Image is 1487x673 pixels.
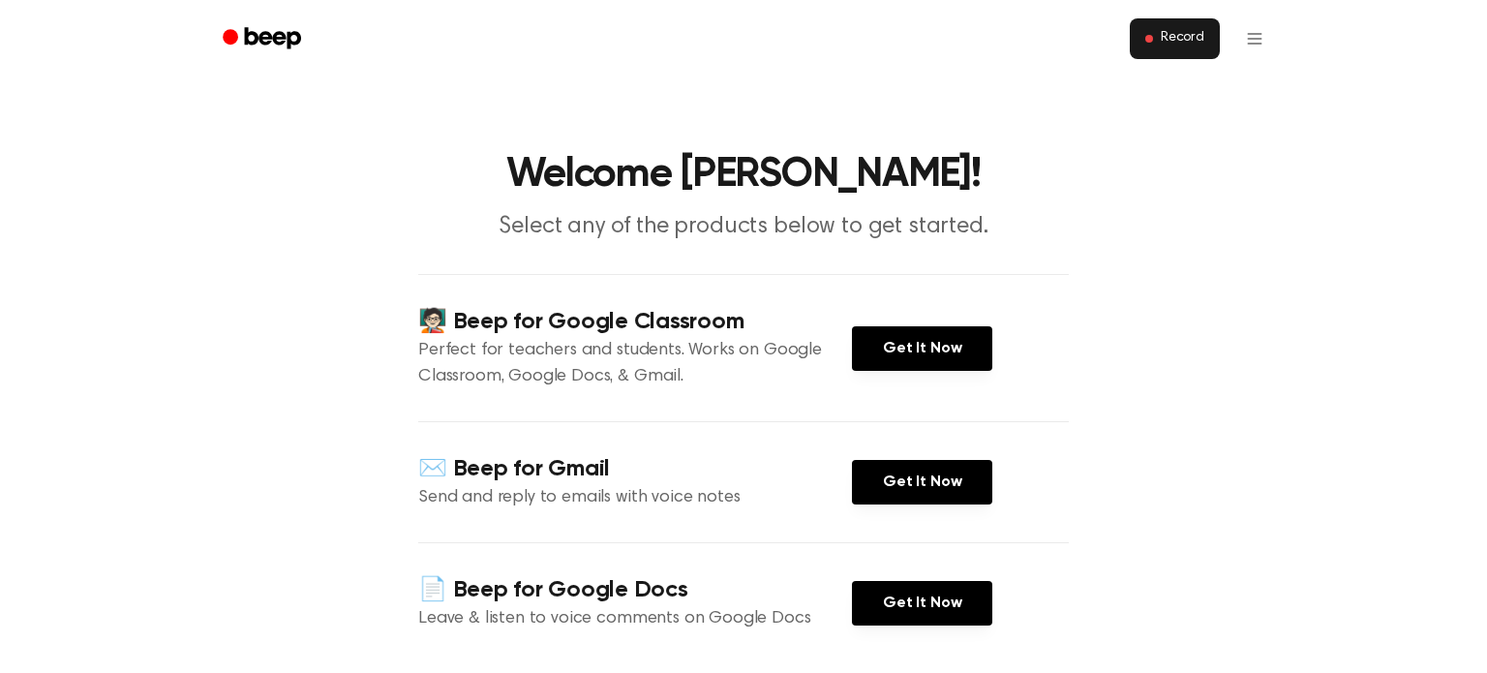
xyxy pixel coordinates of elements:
button: Open menu [1231,15,1278,62]
a: Get It Now [852,581,992,626]
span: Record [1161,30,1204,47]
p: Perfect for teachers and students. Works on Google Classroom, Google Docs, & Gmail. [418,338,852,390]
button: Record [1130,18,1220,59]
a: Beep [209,20,319,58]
a: Get It Now [852,460,992,505]
p: Send and reply to emails with voice notes [418,485,852,511]
p: Leave & listen to voice comments on Google Docs [418,606,852,632]
h4: 📄 Beep for Google Docs [418,574,852,606]
h4: 🧑🏻‍🏫 Beep for Google Classroom [418,306,852,338]
h1: Welcome [PERSON_NAME]! [248,155,1239,196]
p: Select any of the products below to get started. [372,211,1115,243]
a: Get It Now [852,326,992,371]
h4: ✉️ Beep for Gmail [418,453,852,485]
